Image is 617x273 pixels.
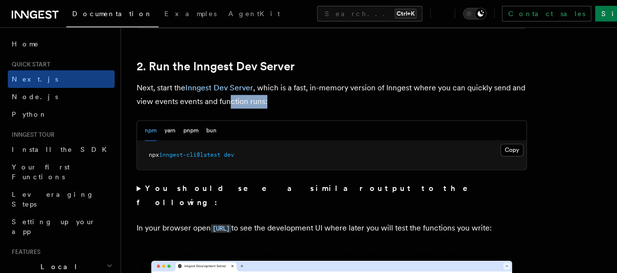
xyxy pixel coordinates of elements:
[228,10,280,18] span: AgentKit
[395,9,417,19] kbd: Ctrl+K
[137,60,295,73] a: 2. Run the Inngest Dev Server
[66,3,159,27] a: Documentation
[8,141,115,158] a: Install the SDK
[8,213,115,240] a: Setting up your app
[72,10,153,18] span: Documentation
[8,248,40,256] span: Features
[185,83,253,92] a: Inngest Dev Server
[159,3,222,26] a: Examples
[211,223,231,232] a: [URL]
[145,121,157,141] button: npm
[8,158,115,186] a: Your first Functions
[183,121,199,141] button: pnpm
[137,182,527,209] summary: You should see a similar output to the following:
[8,70,115,88] a: Next.js
[12,218,96,235] span: Setting up your app
[12,190,94,208] span: Leveraging Steps
[12,93,58,101] span: Node.js
[159,151,220,158] span: inngest-cli@latest
[164,121,176,141] button: yarn
[500,144,523,156] button: Copy
[164,10,217,18] span: Examples
[12,146,113,153] span: Install the SDK
[224,151,234,158] span: dev
[222,3,286,26] a: AgentKit
[12,110,47,118] span: Python
[12,163,70,181] span: Your first Functions
[137,221,527,235] p: In your browser open to see the development UI where later you will test the functions you write:
[8,105,115,123] a: Python
[211,224,231,232] code: [URL]
[8,35,115,53] a: Home
[8,131,55,139] span: Inngest tour
[137,81,527,108] p: Next, start the , which is a fast, in-memory version of Inngest where you can quickly send and vi...
[137,184,481,207] strong: You should see a similar output to the following:
[463,8,486,20] button: Toggle dark mode
[8,186,115,213] a: Leveraging Steps
[8,88,115,105] a: Node.js
[502,6,591,21] a: Contact sales
[317,6,422,21] button: Search...Ctrl+K
[149,151,159,158] span: npx
[206,121,217,141] button: bun
[12,75,58,83] span: Next.js
[8,61,50,68] span: Quick start
[12,39,39,49] span: Home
